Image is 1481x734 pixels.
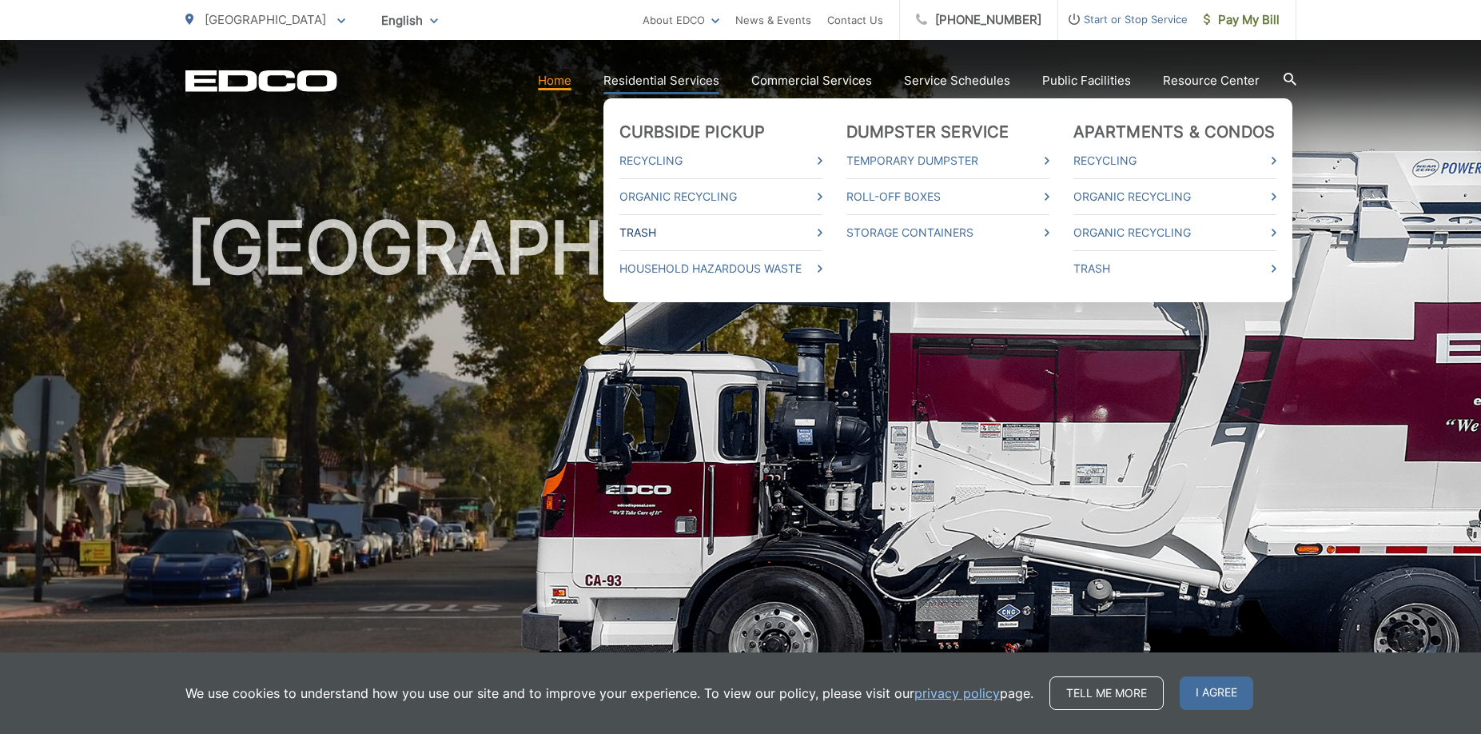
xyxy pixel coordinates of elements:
span: I agree [1180,676,1253,710]
h1: [GEOGRAPHIC_DATA] [185,208,1296,714]
a: Household Hazardous Waste [619,259,822,278]
a: Recycling [619,151,822,170]
a: Contact Us [827,10,883,30]
a: Storage Containers [846,223,1049,242]
span: English [369,6,450,34]
a: Public Facilities [1042,71,1131,90]
a: Organic Recycling [619,187,822,206]
span: Pay My Bill [1204,10,1280,30]
a: Resource Center [1163,71,1260,90]
a: Commercial Services [751,71,872,90]
a: EDCD logo. Return to the homepage. [185,70,337,92]
span: [GEOGRAPHIC_DATA] [205,12,326,27]
a: News & Events [735,10,811,30]
a: Dumpster Service [846,122,1009,142]
a: Recycling [1073,151,1276,170]
a: Trash [1073,259,1276,278]
a: Service Schedules [904,71,1010,90]
a: Trash [619,223,822,242]
a: Residential Services [603,71,719,90]
a: Home [538,71,571,90]
p: We use cookies to understand how you use our site and to improve your experience. To view our pol... [185,684,1033,703]
a: Tell me more [1049,676,1164,710]
a: Temporary Dumpster [846,151,1049,170]
a: About EDCO [643,10,719,30]
a: Curbside Pickup [619,122,766,142]
a: Organic Recycling [1073,187,1276,206]
a: Roll-Off Boxes [846,187,1049,206]
a: privacy policy [914,684,1000,703]
a: Apartments & Condos [1073,122,1276,142]
a: Organic Recycling [1073,223,1276,242]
